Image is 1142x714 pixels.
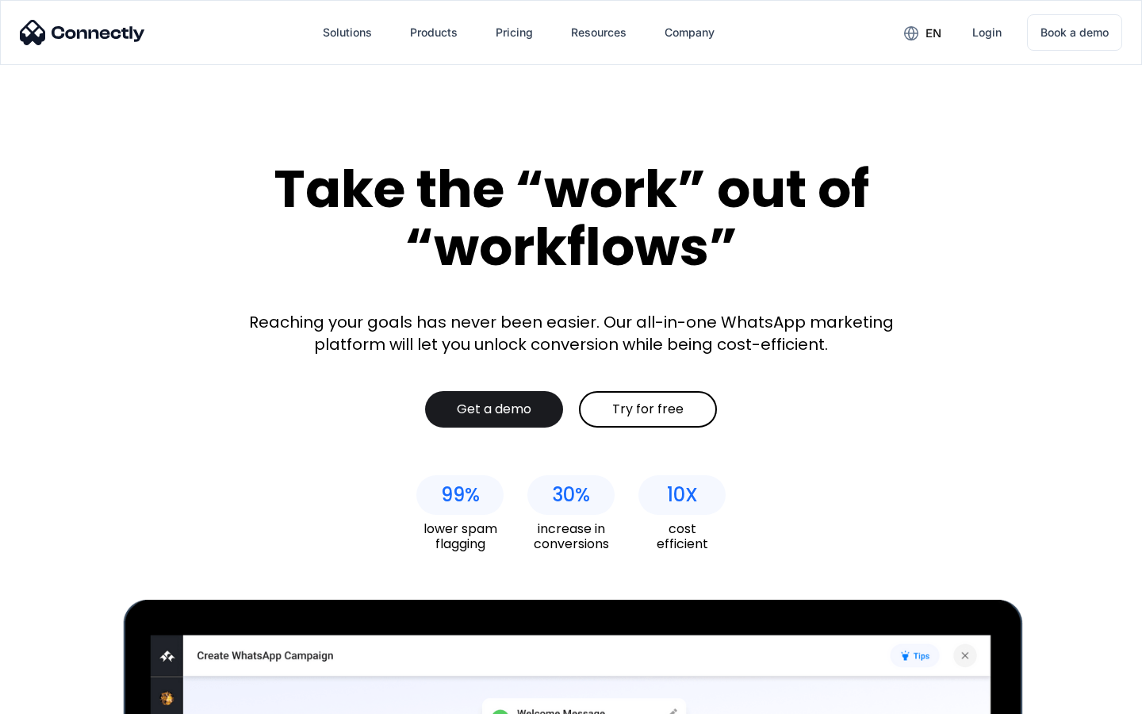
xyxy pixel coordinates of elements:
[972,21,1002,44] div: Login
[483,13,546,52] a: Pricing
[425,391,563,428] a: Get a demo
[496,21,533,44] div: Pricing
[612,401,684,417] div: Try for free
[925,22,941,44] div: en
[410,21,458,44] div: Products
[527,521,615,551] div: increase in conversions
[16,686,95,708] aside: Language selected: English
[579,391,717,428] a: Try for free
[665,21,715,44] div: Company
[323,21,372,44] div: Solutions
[638,521,726,551] div: cost efficient
[552,484,590,506] div: 30%
[20,20,145,45] img: Connectly Logo
[416,521,504,551] div: lower spam flagging
[667,484,698,506] div: 10X
[960,13,1014,52] a: Login
[32,686,95,708] ul: Language list
[1027,14,1122,51] a: Book a demo
[441,484,480,506] div: 99%
[238,311,904,355] div: Reaching your goals has never been easier. Our all-in-one WhatsApp marketing platform will let yo...
[457,401,531,417] div: Get a demo
[214,160,928,275] div: Take the “work” out of “workflows”
[571,21,627,44] div: Resources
